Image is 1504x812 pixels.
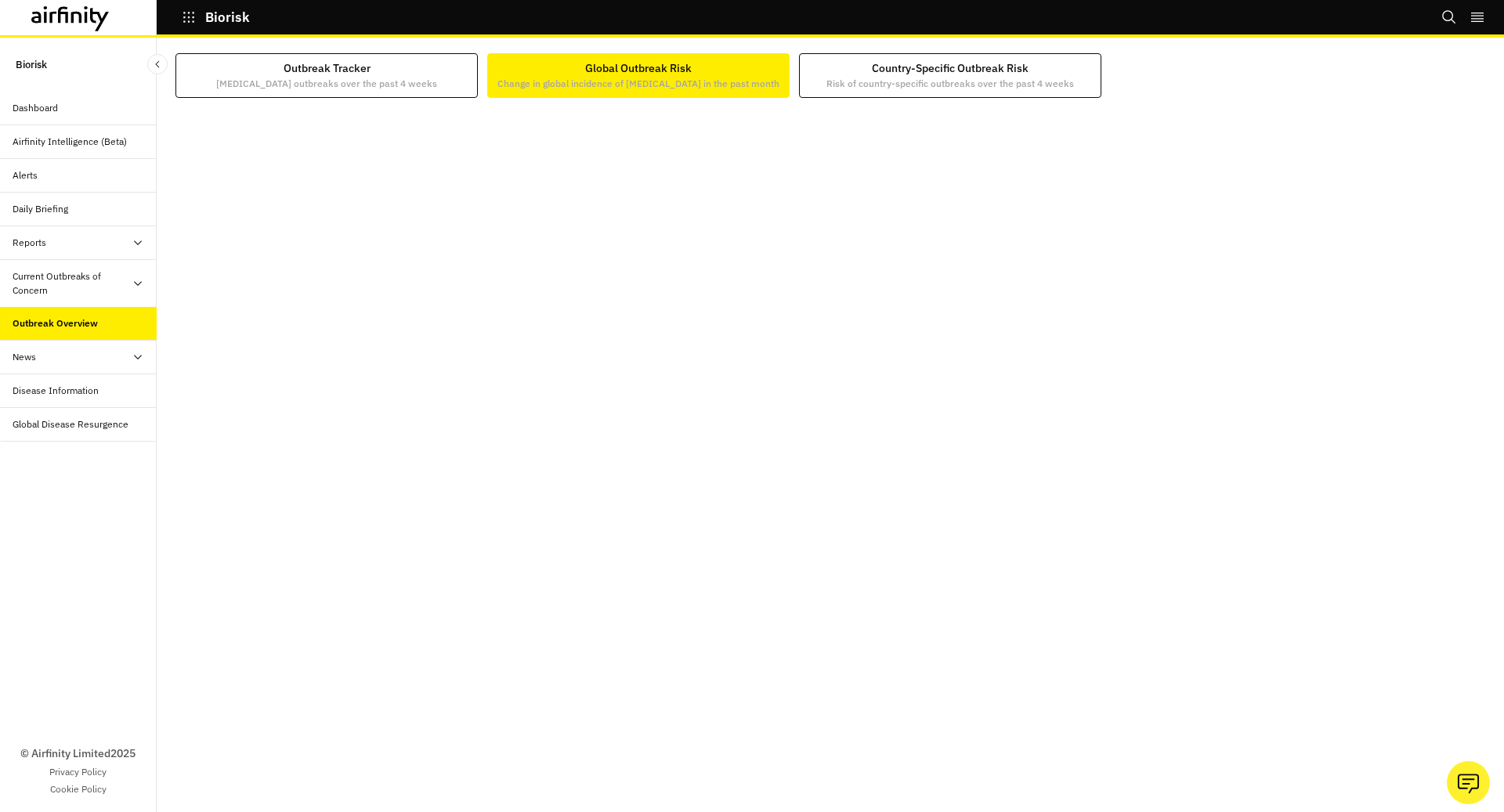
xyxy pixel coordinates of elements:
[13,202,68,216] div: Daily Briefing
[13,101,58,115] div: Dashboard
[13,417,128,431] div: Global Disease Resurgence
[179,107,1482,786] iframe: Interactive or visual content
[205,10,250,24] p: Biorisk
[20,745,136,762] p: © Airfinity Limited 2025
[49,765,107,779] a: Privacy Policy
[216,77,437,91] p: [MEDICAL_DATA] outbreaks over the past 4 weeks
[826,60,1074,91] div: Country-Specific Outbreak Risk
[13,269,132,298] div: Current Outbreaks of Concern
[13,135,127,149] div: Airfinity Intelligence (Beta)
[13,350,36,364] div: News
[497,77,779,91] p: Change in global incidence of [MEDICAL_DATA] in the past month
[13,236,46,250] div: Reports
[182,4,250,31] button: Biorisk
[16,50,47,79] p: Biorisk
[13,168,38,182] div: Alerts
[50,782,107,796] a: Cookie Policy
[147,54,168,74] button: Close Sidebar
[1447,761,1490,804] button: Ask our analysts
[216,60,437,91] div: Outbreak Tracker
[13,384,99,398] div: Disease Information
[497,60,779,91] div: Global Outbreak Risk
[13,316,98,330] div: Outbreak Overview
[1441,4,1457,31] button: Search
[826,77,1074,91] p: Risk of country-specific outbreaks over the past 4 weeks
